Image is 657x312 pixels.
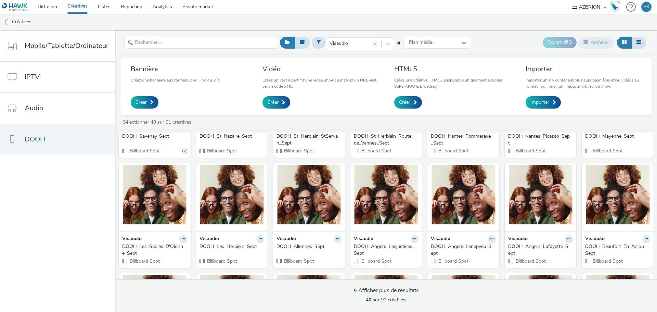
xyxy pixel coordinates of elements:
[508,243,573,257] a: DOOH_Angers_Lafayette_Sept
[361,148,391,154] span: Billboard Spot
[438,258,468,264] span: Billboard Spot
[543,37,577,48] button: Export d'ID
[25,134,45,144] span: DOOH
[617,37,632,48] button: Grille
[136,99,147,106] span: Créer
[199,243,262,250] div: DOOH_Les_Herbiers_Sept
[199,133,265,140] a: DOOH_St_Nazaire_Sept
[431,235,450,243] strong: Visaudio
[429,165,498,232] img: DOOH_Angers_Lenepveu_Sept visual
[526,77,642,89] p: Importez un zip contenant plusieurs bannières et/ou vidéos au format .jpg, .png, .gif, .mpg, .mp4...
[526,96,561,109] a: Importer
[610,1,623,12] a: Hawk Academy
[354,235,373,243] strong: Visaudio
[276,133,342,147] a: DOOH_St_Herblain_StServan_Sept
[122,133,187,140] a: DOOH_Savenay_Sept
[122,119,194,125] a: Sélectionner sur 91 créatives
[25,72,40,82] span: IPTV
[394,77,510,89] p: Créez une créative HTML5. Disponible uniquement avec les SSPs AIOO & Broadsign
[25,41,108,51] span: Mobile/Tablette/Ordinateur
[431,133,493,147] div: DOOH_Nantes_Pommeraye_Sept
[131,77,220,83] p: Créez une bannière aux formats .png, .jpg ou .gif.
[199,235,219,243] strong: Visaudio
[129,148,160,154] span: Billboard Spot
[352,165,421,232] img: DOOH_Angers_Lesjustices_Sept visual
[354,243,416,257] div: DOOH_Angers_Lesjustices_Sept
[643,2,649,12] div: BK
[276,243,342,250] a: DOOH_Allonnes_Sept
[353,287,419,295] div: Afficher plus de résultats
[120,165,189,232] img: DOOH_Les_Sables_D'Olonne_Sept visual
[129,258,160,264] span: Billboard Spot
[508,243,570,257] div: DOOH_Angers_Lafayette_Sept
[276,133,339,147] div: DOOH_St_Herblain_StServan_Sept
[131,96,158,109] a: Créer
[394,96,422,109] a: Créer
[276,243,339,250] div: DOOH_Allonnes_Sept
[122,243,187,257] a: DOOH_Les_Sables_D'Olonne_Sept
[366,297,371,303] strong: 40
[199,133,262,140] div: DOOH_St_Nazaire_Sept
[151,119,156,125] strong: 40
[206,148,237,154] span: Billboard Spot
[506,165,575,232] img: DOOH_Angers_Lafayette_Sept visual
[3,19,10,26] img: dooh
[515,148,546,154] span: Billboard Spot
[583,165,652,232] img: DOOH_Beaufort_En_Anjou_Sept visual
[354,133,419,147] a: DOOH_St_Herblain_Route_de_Vannes_Sept
[25,103,43,113] span: Audio
[122,133,184,140] div: DOOH_Savenay_Sept
[585,133,647,140] div: DOOH_Mayenne_Sept
[283,258,314,264] span: Billboard Spot
[578,37,614,48] button: Archiver
[267,99,279,106] span: Créer
[399,99,410,106] span: Créer
[262,77,378,89] p: Créez un vast à partir d'une video .mp4 ou insérez un URL vast ou un code XML.
[198,165,266,232] img: DOOH_Les_Herbiers_Sept visual
[526,64,642,74] h3: Importer
[515,258,546,264] span: Billboard Spot
[199,243,265,250] a: DOOH_Les_Herbiers_Sept
[122,235,142,243] strong: Visaudio
[631,37,646,48] button: Liste
[431,133,496,147] a: DOOH_Nantes_Pommeraye_Sept
[585,133,650,140] a: DOOH_Mayenne_Sept
[262,64,378,74] h3: Vidéo
[394,64,510,74] h3: HTML5
[585,243,647,257] div: DOOH_Beaufort_En_Anjou_Sept
[508,133,573,147] a: DOOH_Nantes_Picasso_Sept
[366,297,407,303] span: sur 91 créatives
[431,243,493,257] div: DOOH_Angers_Lenepveu_Sept
[262,96,290,109] a: Créer
[508,133,570,147] div: DOOH_Nantes_Picasso_Sept
[131,64,220,74] h3: Bannière
[409,40,435,46] span: Plan média...
[354,243,419,257] a: DOOH_Angers_Lesjustices_Sept
[2,3,28,11] img: undefined Logo
[122,243,184,257] div: DOOH_Les_Sables_D'Olonne_Sept
[610,1,620,12] img: Hawk Academy
[530,99,549,106] span: Importer
[585,235,605,243] strong: Visaudio
[354,133,416,147] div: DOOH_St_Herblain_Route_de_Vannes_Sept
[431,243,496,257] a: DOOH_Angers_Lenepveu_Sept
[508,235,528,243] strong: Visaudio
[182,147,187,154] div: Partiellement valide
[438,148,468,154] span: Billboard Spot
[585,243,650,257] a: DOOH_Beaufort_En_Anjou_Sept
[206,258,237,264] span: Billboard Spot
[124,37,278,49] input: Rechercher...
[283,148,314,154] span: Billboard Spot
[276,235,296,243] strong: Visaudio
[275,165,343,232] img: DOOH_Allonnes_Sept visual
[592,148,623,154] span: Billboard Spot
[361,258,391,264] span: Billboard Spot
[592,258,623,264] span: Billboard Spot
